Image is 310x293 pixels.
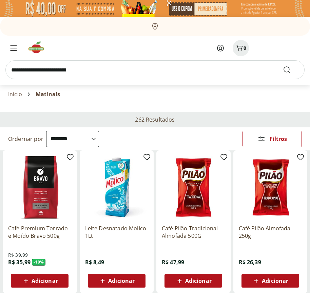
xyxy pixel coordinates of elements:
[36,91,60,97] span: Matinais
[244,45,246,51] span: 0
[32,278,58,284] span: Adicionar
[164,274,222,288] button: Adicionar
[162,225,225,239] a: Café Pilão Tradicional Almofada 500G
[5,40,22,56] button: Menu
[262,278,288,284] span: Adicionar
[85,258,104,266] span: R$ 8,49
[8,135,43,143] label: Ordernar por
[185,278,212,284] span: Adicionar
[32,259,45,266] span: - 10 %
[135,116,175,123] h2: 262 Resultados
[11,274,69,288] button: Adicionar
[8,156,72,219] img: Café Premium Torrado e Moído Bravo 500g
[88,274,146,288] button: Adicionar
[239,258,261,266] span: R$ 26,39
[233,40,249,56] button: Carrinho
[8,91,22,97] a: Início
[283,66,299,74] button: Submit Search
[8,258,31,266] span: R$ 35,99
[8,225,72,239] a: Café Premium Torrado e Moído Bravo 500g
[5,60,305,79] input: search
[239,225,302,239] a: Café Pilão Almofada 250g
[241,274,299,288] button: Adicionar
[270,136,287,142] span: Filtros
[85,225,149,239] a: Leite Desnatado Molico 1Lt
[243,131,302,147] button: Filtros
[162,258,184,266] span: R$ 47,99
[27,41,50,54] img: Hortifruti
[85,156,149,219] img: Leite Desnatado Molico 1Lt
[257,135,266,143] svg: Abrir Filtros
[162,156,225,219] img: Café Pilão Tradicional Almofada 500G
[239,156,302,219] img: Café Pilão Almofada 250g
[8,252,28,258] span: R$ 39,99
[108,278,135,284] span: Adicionar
